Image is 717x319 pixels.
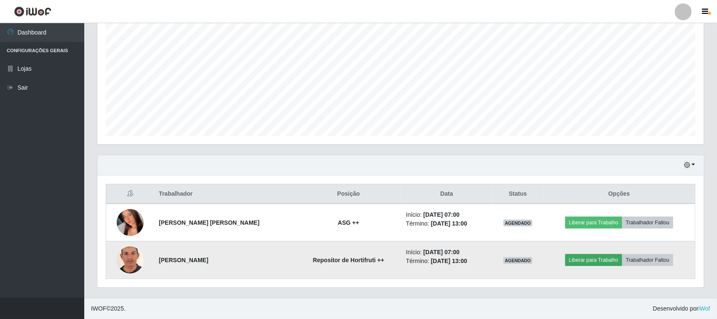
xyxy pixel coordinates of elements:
th: Data [401,184,492,204]
th: Opções [543,184,696,204]
li: Início: [406,210,487,219]
img: 1753979789562.jpeg [117,241,144,280]
a: iWof [698,305,710,312]
li: Término: [406,257,487,266]
span: AGENDADO [503,257,533,264]
li: Término: [406,219,487,228]
strong: Repositor de Hortifruti ++ [313,257,385,263]
img: CoreUI Logo [14,6,51,17]
strong: [PERSON_NAME] [159,257,208,263]
button: Trabalhador Faltou [622,254,673,266]
th: Status [492,184,543,204]
span: © 2025 . [91,304,126,313]
button: Liberar para Trabalho [565,254,622,266]
strong: [PERSON_NAME] [PERSON_NAME] [159,219,260,226]
button: Liberar para Trabalho [565,217,622,229]
span: Desenvolvido por [653,304,710,313]
span: AGENDADO [503,220,533,226]
time: [DATE] 07:00 [423,249,460,255]
time: [DATE] 13:00 [431,220,467,227]
th: Posição [296,184,401,204]
strong: ASG ++ [338,219,359,226]
span: IWOF [91,305,107,312]
time: [DATE] 07:00 [423,211,460,218]
time: [DATE] 13:00 [431,258,467,264]
th: Trabalhador [154,184,296,204]
li: Início: [406,248,487,257]
button: Trabalhador Faltou [622,217,673,229]
img: 1756303335716.jpeg [117,193,144,253]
